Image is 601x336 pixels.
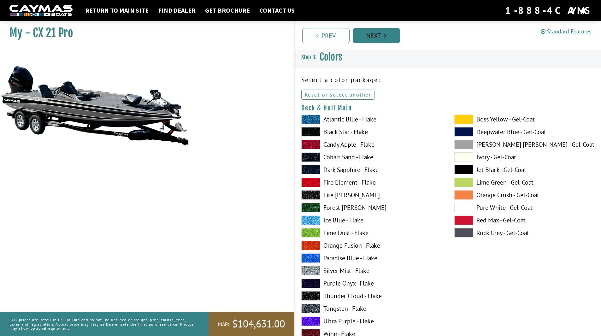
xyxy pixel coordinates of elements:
[454,127,595,137] label: Deepwater Blue - Gel-Coat
[301,253,442,263] label: Paradise Blue - Flake
[302,28,350,43] a: Prev
[301,279,442,288] label: Purple Onyx - Flake
[301,203,442,212] label: Forest [PERSON_NAME]
[454,215,595,225] label: Red Max - Gel-Coat
[454,228,595,238] label: Rock Grey - Gel-Coat
[301,291,442,301] label: Thunder Cloud - Flake
[454,190,595,200] label: Orange Crush - Gel-Coat
[301,316,442,326] label: Ultra Purple - Flake
[301,152,442,162] label: Cobalt Sand - Flake
[301,75,595,85] p: Select a color package:
[202,6,253,15] a: Get Brochure
[454,152,595,162] label: Ivory - Gel-Coat
[301,140,442,149] label: Candy Apple - Flake
[454,165,595,174] label: Jet Black - Gel-Coat
[9,315,194,333] p: *All prices are Retail in US Dollars and do not include dealer freight, prep, tariffs, fees, taxe...
[256,6,298,15] a: Contact Us
[454,115,595,124] label: Boss Yellow - Gel-Coat
[454,178,595,187] label: Lime Green - Gel-Coat
[301,178,442,187] label: Fire Element - Flake
[301,304,442,313] label: Tungsten - Flake
[301,190,442,200] label: Fire [PERSON_NAME]
[301,90,375,100] a: Reset or select another
[454,140,595,149] label: [PERSON_NAME] [PERSON_NAME] - Gel-Coat
[209,312,294,336] a: MAP:$104,631.00
[301,228,442,238] label: Lime Dust - Flake
[301,215,442,225] label: Ice Blue - Flake
[301,241,442,250] label: Orange Fusion - Flake
[301,115,442,124] label: Atlantic Blue - Flake
[541,28,592,35] a: Standard Features
[301,104,595,112] h4: Deck & Hull Main
[454,203,595,212] label: Pure White - Gel-Coat
[9,5,73,16] img: white-logo-c9c8dbefe5ff5ceceb0f0178aa75bf4bb51f6bca0971e226c86eb53dfe498488.png
[301,127,442,137] label: Black Star - Flake
[82,6,152,15] a: Return to main site
[155,6,199,15] a: Find Dealer
[301,266,442,275] label: Silver Mist - Flake
[9,26,279,40] h1: My - CX 21 Pro
[301,165,442,174] label: Dark Sapphire - Flake
[232,317,285,331] span: $104,631.00
[218,321,229,327] span: MAP:
[505,3,592,17] div: 1-888-4CAYMAS
[353,28,400,43] a: Next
